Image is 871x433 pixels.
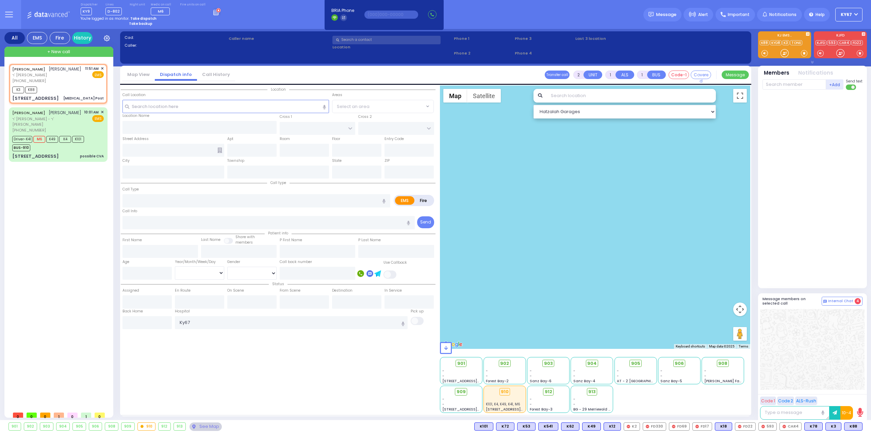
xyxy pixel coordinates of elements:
[822,297,862,306] button: Internal Chat 4
[442,407,507,412] span: [STREET_ADDRESS][PERSON_NAME]
[46,136,58,143] span: K49
[823,300,827,303] img: comment-alt.png
[761,425,765,428] img: red-radio-icon.svg
[704,368,706,373] span: -
[92,115,104,122] span: EMS
[265,231,292,236] span: Patient info
[81,413,91,418] span: 1
[89,423,102,430] div: 906
[332,92,342,98] label: Areas
[81,3,98,7] label: Dispatcher
[125,35,226,41] label: Cad:
[604,422,621,431] div: BLS
[280,288,300,293] label: From Scene
[197,71,235,78] a: Call History
[122,208,137,214] label: Call Info
[517,422,536,431] div: K53
[646,425,649,428] img: red-radio-icon.svg
[442,373,444,378] span: -
[698,12,708,18] span: Alert
[517,422,536,431] div: BLS
[442,402,444,407] span: -
[561,422,579,431] div: BLS
[92,71,104,78] span: EMS
[467,89,501,103] button: Show satellite imagery
[175,259,224,265] div: Year/Month/Week/Day
[358,237,381,243] label: P Last Name
[704,378,744,384] span: [PERSON_NAME] Farm
[648,12,654,17] img: message.svg
[101,66,104,72] span: ✕
[760,40,769,45] a: K88
[573,402,575,407] span: -
[384,136,404,142] label: Entry Code
[733,89,747,103] button: Toggle fullscreen view
[27,413,37,418] span: 0
[816,12,825,18] span: Help
[358,114,372,120] label: Cross 2
[24,423,37,430] div: 902
[826,79,844,90] button: +Add
[201,237,220,243] label: Last Name
[573,407,611,412] span: BG - 29 Merriewold S.
[122,259,129,265] label: Age
[617,373,619,378] span: -
[442,378,507,384] span: [STREET_ADDRESS][PERSON_NAME]
[573,373,575,378] span: -
[280,114,292,120] label: Cross 1
[496,422,514,431] div: K72
[9,423,21,430] div: 901
[669,71,689,79] button: Code-1
[474,422,493,431] div: K101
[280,136,290,142] label: Room
[50,32,70,44] div: Fire
[692,422,712,431] div: FD17
[760,397,776,405] button: Code 1
[227,136,233,142] label: Apt
[718,360,727,367] span: 908
[530,378,552,384] span: Sanz Bay-6
[530,373,532,378] span: -
[846,84,857,91] label: Turn off text
[515,36,573,42] span: Phone 3
[122,187,139,192] label: Call Type
[825,422,841,431] div: BLS
[587,360,597,367] span: 904
[337,103,369,110] span: Select an area
[12,127,46,133] span: [PHONE_NUMBER]
[769,12,796,18] span: Notifications
[474,422,493,431] div: BLS
[733,327,747,341] button: Drag Pegman onto the map to open Street View
[12,72,81,78] span: ר' [PERSON_NAME]
[442,340,464,349] img: Google
[728,12,750,18] span: Important
[27,10,72,19] img: Logo
[49,110,81,115] span: [PERSON_NAME]
[81,7,92,15] span: KY9
[174,423,186,430] div: 913
[631,360,640,367] span: 905
[235,234,255,239] small: Share with
[783,425,786,428] img: red-radio-icon.svg
[227,288,244,293] label: On Scene
[582,422,601,431] div: BLS
[54,413,64,418] span: 1
[538,422,558,431] div: BLS
[25,87,37,93] span: K88
[442,340,464,349] a: Open this area in Google Maps (opens a new window)
[332,44,451,50] label: Location
[538,422,558,431] div: K541
[660,373,662,378] span: -
[122,158,130,164] label: City
[235,240,253,245] span: members
[158,9,164,14] span: M6
[105,423,118,430] div: 908
[573,378,595,384] span: Sanz Bay-4
[332,136,340,142] label: Floor
[122,92,146,98] label: Call Location
[175,309,190,314] label: Hospital
[545,71,570,79] button: Transfer call
[40,413,50,418] span: 0
[122,71,155,78] a: Map View
[13,413,23,418] span: 0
